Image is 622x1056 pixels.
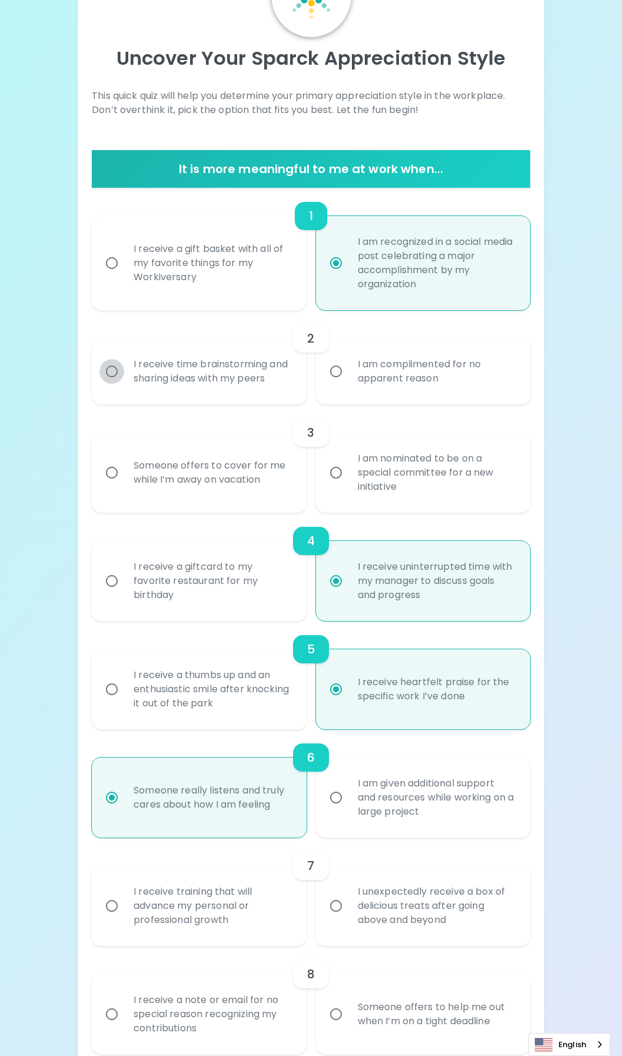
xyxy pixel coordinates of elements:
[124,228,300,298] div: I receive a gift basket with all of my favorite things for my Workiversary
[124,444,300,501] div: Someone offers to cover for me while I’m away on vacation
[348,546,524,616] div: I receive uninterrupted time with my manager to discuss goals and progress
[124,871,300,941] div: I receive training that will advance my personal or professional growth
[307,856,314,875] h6: 7
[529,1034,610,1055] a: English
[528,1033,610,1056] aside: Language selected: English
[92,729,530,838] div: choice-group-check
[92,188,530,310] div: choice-group-check
[307,640,315,659] h6: 5
[348,221,524,305] div: I am recognized in a social media post celebrating a major accomplishment by my organization
[528,1033,610,1056] div: Language
[307,965,315,984] h6: 8
[124,769,300,826] div: Someone really listens and truly cares about how I am feeling
[124,546,300,616] div: I receive a giftcard to my favorite restaurant for my birthday
[124,654,300,725] div: I receive a thumbs up and an enthusiastic smile after knocking it out of the park
[92,946,530,1054] div: choice-group-check
[307,532,315,550] h6: 4
[307,423,314,442] h6: 3
[92,310,530,404] div: choice-group-check
[348,762,524,833] div: I am given additional support and resources while working on a large project
[92,838,530,946] div: choice-group-check
[124,343,300,400] div: I receive time brainstorming and sharing ideas with my peers
[348,871,524,941] div: I unexpectedly receive a box of delicious treats after going above and beyond
[92,404,530,513] div: choice-group-check
[307,748,315,767] h6: 6
[348,343,524,400] div: I am complimented for no apparent reason
[307,329,314,348] h6: 2
[92,47,530,70] p: Uncover Your Sparck Appreciation Style
[92,621,530,729] div: choice-group-check
[97,160,525,178] h6: It is more meaningful to me at work when...
[124,979,300,1050] div: I receive a note or email for no special reason recognizing my contributions
[92,89,530,117] p: This quick quiz will help you determine your primary appreciation style in the workplace. Don’t o...
[309,207,313,225] h6: 1
[348,986,524,1042] div: Someone offers to help me out when I’m on a tight deadline
[92,513,530,621] div: choice-group-check
[348,437,524,508] div: I am nominated to be on a special committee for a new initiative
[348,661,524,718] div: I receive heartfelt praise for the specific work I’ve done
